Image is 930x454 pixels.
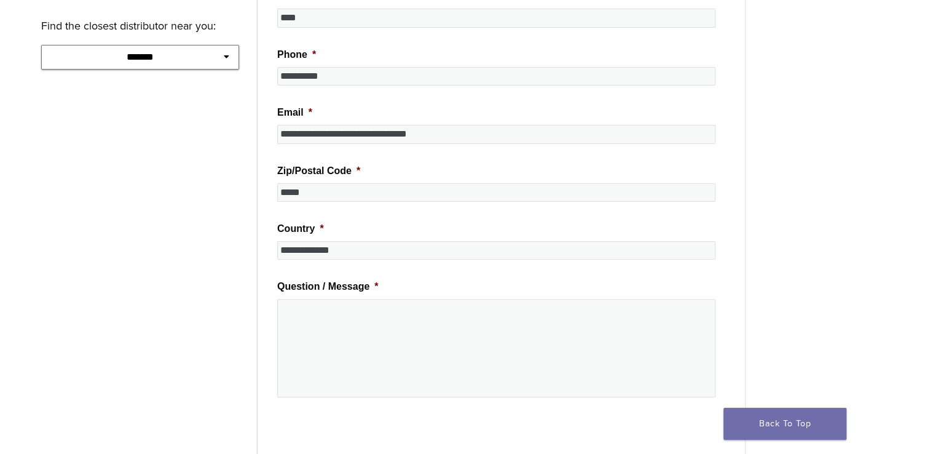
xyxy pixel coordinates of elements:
[277,165,360,178] label: Zip/Postal Code
[277,281,379,293] label: Question / Message
[277,223,324,236] label: Country
[277,49,316,62] label: Phone
[41,17,240,35] p: Find the closest distributor near you:
[277,106,312,119] label: Email
[723,408,846,440] a: Back To Top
